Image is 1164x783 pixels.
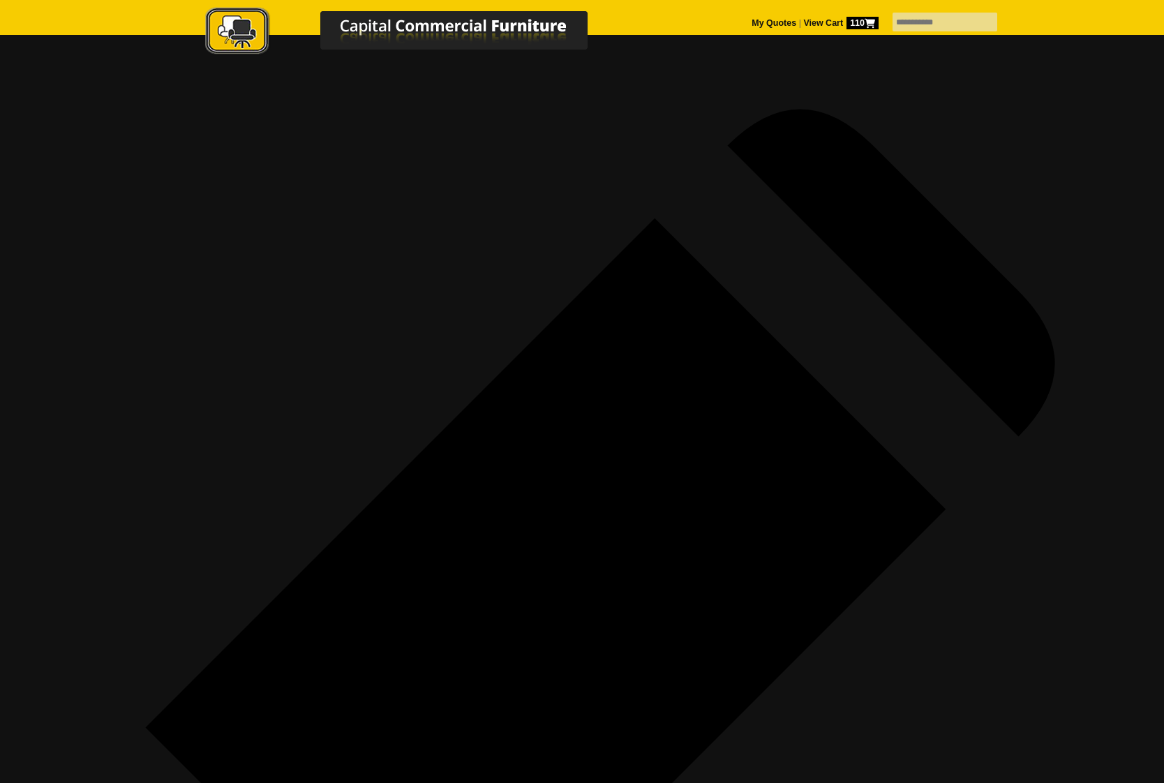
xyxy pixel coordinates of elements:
a: View Cart110 [801,18,879,28]
img: Capital Commercial Furniture Logo [167,7,655,58]
span: 110 [846,17,879,29]
a: Capital Commercial Furniture Logo [167,7,655,62]
a: My Quotes [752,18,796,28]
strong: View Cart [803,18,879,28]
